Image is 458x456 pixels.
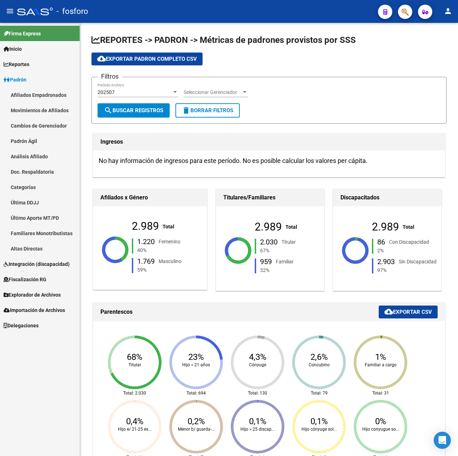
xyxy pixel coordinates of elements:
button: Exportar CSV [379,306,438,318]
mat-icon: menu [6,7,14,15]
mat-icon: cloud_download [97,54,106,63]
span: Exportar Padron Completo CSV [97,56,197,62]
span: Seleccionar Gerenciador [184,89,242,95]
div: 32% [259,266,350,274]
span: Delegaciones [4,322,39,329]
text: 0,1% [310,416,328,426]
text: Hijo conyugue so... [362,427,399,432]
div: 2.989 [372,223,399,231]
div: Total [285,223,297,231]
div: Con Discapacidad [389,238,429,246]
span: Padrón [4,76,26,84]
div: Masculino [159,257,181,265]
h1: Ingresos [100,136,438,148]
div: 2.989 [132,223,159,231]
text: Hijo > 25 discap... [240,427,275,432]
div: 2.989 [255,223,282,231]
h1: Parentescos [100,306,379,318]
text: Cónyuge [249,362,266,367]
text: Hijo < 21 años [182,362,210,367]
h3: Filtros [98,71,122,81]
mat-icon: person [444,7,452,15]
span: Firma Express [4,30,41,38]
span: Inicio [4,45,22,53]
text: Titular [129,362,141,367]
text: Hijo e/ 21-25 es... [118,427,151,432]
div: Femenino [159,238,180,246]
text: 0,2% [188,416,205,426]
mat-icon: search [104,106,113,115]
span: Fiscalización RG [4,276,46,283]
mat-icon: delete [182,106,190,115]
text: Total: 2.030 [123,391,146,396]
text: 68% [127,352,143,362]
div: 2.903 [377,258,395,265]
div: Open Intercom Messenger [434,432,451,449]
div: 1.769 [137,258,155,265]
text: 4,3% [249,352,267,362]
text: Total: 130 [248,391,267,396]
div: 1.220 [137,238,155,245]
button: Borrar Filtros [175,103,240,118]
span: Borrar Filtros [182,107,233,114]
span: Reportes [4,60,29,68]
h1: Titulares/Familiares [223,192,317,203]
span: 202507 [98,89,115,95]
text: Total: 79 [311,391,328,396]
span: Importación de Archivos [4,306,65,314]
text: 23% [188,352,204,362]
h3: No hay información de ingresos para este período. No es posible calcular los valores per cápita. [99,156,439,166]
div: Titular [282,238,296,246]
text: 0,4% [126,416,144,426]
text: Menor b/ guarda-... [178,427,215,432]
div: Total [403,223,414,231]
mat-icon: cloud_download [384,307,393,316]
text: 2,6% [310,352,328,362]
text: 0% [375,416,386,426]
div: Sin Discapacidad [399,258,437,266]
div: Total [163,223,174,231]
div: 40% [136,246,227,254]
span: Integración (discapacidad) [4,260,70,268]
text: 1% [375,352,386,362]
span: Exportar CSV [384,309,432,315]
span: Explorador de Archivos [4,291,61,299]
div: 67% [259,247,350,254]
span: REPORTES -> PADRON -> Métricas de padrones provistos por SSS [91,35,356,45]
div: 86 [377,238,385,246]
text: Concubino [309,362,330,367]
h1: Discapacitados [340,192,434,203]
div: 2.030 [260,238,278,246]
text: Hijo cónyuge sol... [302,427,337,432]
text: Total: 31 [372,391,389,396]
div: 59% [136,266,227,274]
h1: Afiliados x Género [100,192,200,203]
button: Buscar Registros [98,103,170,118]
button: Exportar Padron Completo CSV [91,53,203,65]
div: Familiar [276,258,294,266]
text: Familiar a cargo [365,362,397,367]
text: Total: 694 [186,391,206,396]
div: 959 [260,258,272,265]
text: 0,1% [249,416,267,426]
span: - fosforo [56,4,88,19]
span: Buscar Registros [104,107,163,114]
